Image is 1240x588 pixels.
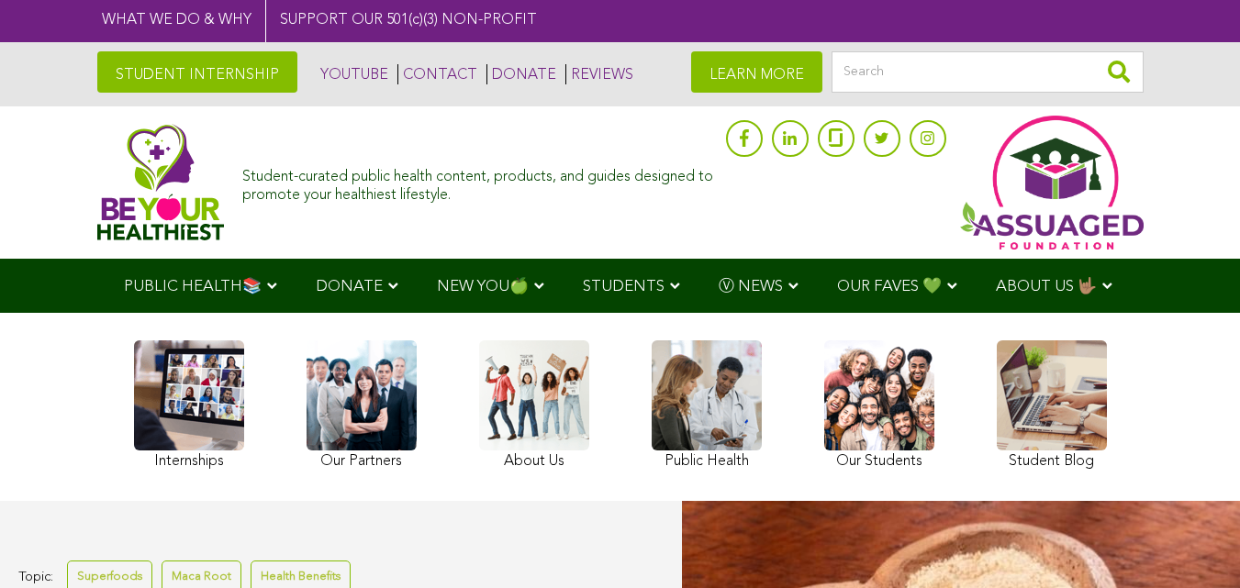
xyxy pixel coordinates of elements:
[960,116,1144,250] img: Assuaged App
[97,124,225,240] img: Assuaged
[437,279,529,294] span: NEW YOU🍏
[486,64,556,84] a: DONATE
[583,279,665,294] span: STUDENTS
[691,51,822,93] a: LEARN MORE
[829,128,842,147] img: glassdoor
[719,279,783,294] span: Ⓥ NEWS
[832,51,1144,93] input: Search
[242,160,716,204] div: Student-curated public health content, products, and guides designed to promote your healthiest l...
[97,51,297,93] a: STUDENT INTERNSHIP
[565,64,633,84] a: REVIEWS
[1148,500,1240,588] iframe: Chat Widget
[97,259,1144,313] div: Navigation Menu
[316,64,388,84] a: YOUTUBE
[996,279,1097,294] span: ABOUT US 🤟🏽
[316,279,383,294] span: DONATE
[397,64,477,84] a: CONTACT
[124,279,262,294] span: PUBLIC HEALTH📚
[837,279,942,294] span: OUR FAVES 💚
